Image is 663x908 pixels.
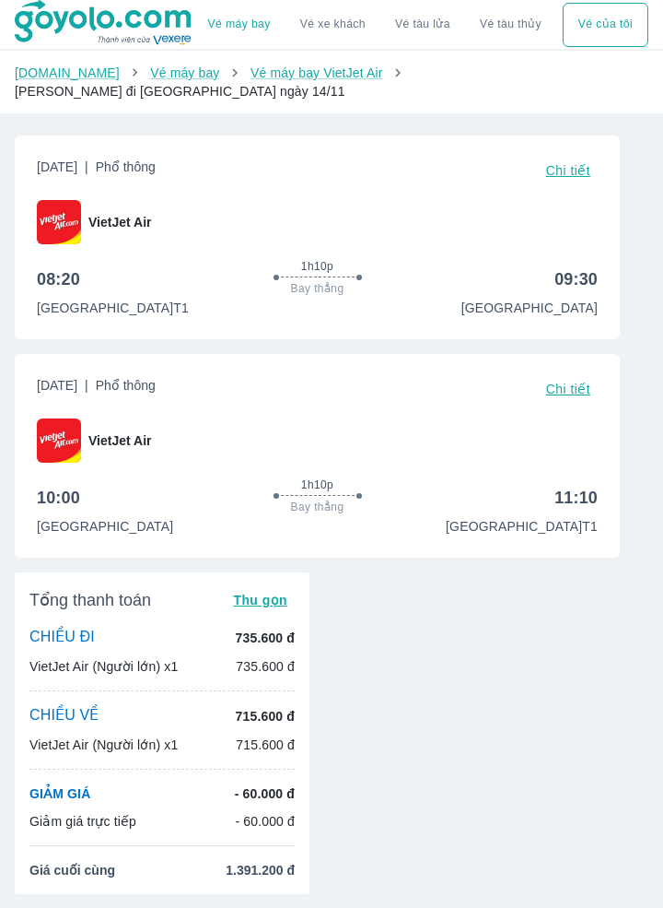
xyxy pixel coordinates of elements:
a: Vé tàu lửa [380,3,465,47]
p: CHIỀU VỀ [29,706,99,726]
button: Chi tiết [539,158,598,183]
a: Vé máy bay VietJet Air [250,65,382,80]
span: | [85,378,88,393]
p: [GEOGRAPHIC_DATA] T1 [446,517,598,536]
p: CHIỀU ĐI [29,628,95,648]
p: VietJet Air (Người lớn) x1 [29,736,178,754]
span: Phổ thông [96,378,156,393]
span: Chi tiết [546,163,590,178]
a: Vé máy bay [208,18,271,31]
h6: 10:00 [37,487,80,509]
button: Thu gọn [226,587,295,613]
span: Bay thẳng [291,500,344,514]
p: 715.600 đ [236,736,295,754]
a: [DOMAIN_NAME] [15,65,120,80]
p: VietJet Air (Người lớn) x1 [29,657,178,676]
button: Vé tàu thủy [465,3,556,47]
span: 1h10p [301,478,333,492]
span: | [85,159,88,174]
p: 735.600 đ [236,629,295,647]
a: Vé máy bay [150,65,219,80]
nav: breadcrumb [15,64,648,100]
h6: 08:20 [37,268,80,290]
span: Phổ thông [96,159,156,174]
p: Giảm giá trực tiếp [29,812,136,831]
p: GIẢM GIÁ [29,784,90,803]
p: 735.600 đ [236,657,295,676]
span: Thu gọn [233,593,287,607]
span: 1h10p [301,259,333,274]
span: Chi tiết [546,382,590,396]
a: Vé xe khách [300,18,366,31]
button: Chi tiết [539,376,598,402]
span: [PERSON_NAME] đi [GEOGRAPHIC_DATA] ngày 14/11 [15,84,345,99]
span: [DATE] [37,376,156,402]
span: VietJet Air [88,213,151,231]
p: [GEOGRAPHIC_DATA] T1 [37,299,189,317]
h6: 09:30 [554,268,598,290]
p: [GEOGRAPHIC_DATA] [37,517,173,536]
div: choose transportation mode [193,3,556,47]
p: 715.600 đ [236,707,295,725]
span: VietJet Air [88,431,151,450]
p: - 60.000 đ [235,784,295,803]
span: Tổng thanh toán [29,589,151,611]
span: [DATE] [37,158,156,183]
h6: 11:10 [554,487,598,509]
div: choose transportation mode [563,3,648,47]
button: Vé của tôi [563,3,648,47]
span: Giá cuối cùng [29,861,115,879]
span: Bay thẳng [291,281,344,296]
span: 1.391.200 đ [226,861,295,879]
p: [GEOGRAPHIC_DATA] [461,299,598,317]
p: - 60.000 đ [235,812,295,831]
